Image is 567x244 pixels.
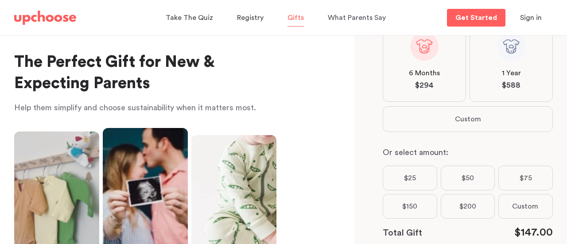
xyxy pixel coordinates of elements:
[441,194,495,219] label: $200
[166,14,213,21] span: Take The Quiz
[237,9,266,27] a: Registry
[409,68,440,78] span: 6 Months
[328,9,388,27] a: What Parents Say
[415,80,434,91] span: $ 294
[502,68,521,78] span: 1 Year
[502,80,520,91] span: $ 588
[383,146,553,159] p: Or select amount:
[328,14,386,21] span: What Parents Say
[166,9,216,27] a: Take The Quiz
[520,14,542,21] span: Sign in
[14,9,76,27] a: UpChoose
[383,226,422,240] p: Total Gift
[455,14,497,21] p: Get Started
[287,14,304,21] span: Gifts
[14,104,256,112] span: Help them simplify and choose sustainability when it matters most.
[383,166,437,190] label: $25
[14,52,276,94] h1: The Perfect Gift for New & Expecting Parents
[237,14,264,21] span: Registry
[514,226,553,240] div: $ 147.00
[383,107,552,132] button: Custom
[287,9,307,27] a: Gifts
[14,11,76,25] img: UpChoose
[509,9,553,27] button: Sign in
[441,166,495,190] label: $50
[383,194,437,219] label: $150
[512,201,538,212] span: Custom
[447,9,505,27] a: Get Started
[498,166,553,190] label: $75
